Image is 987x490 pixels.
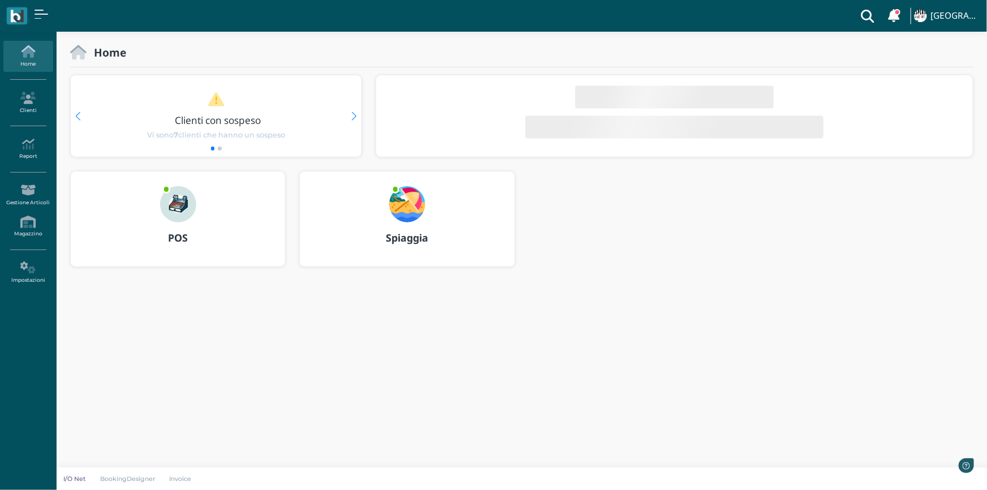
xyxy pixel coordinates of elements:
img: ... [389,186,425,222]
a: ... [GEOGRAPHIC_DATA] [912,2,980,29]
img: logo [10,10,23,23]
b: POS [168,231,188,244]
a: Clienti [3,87,53,118]
div: Next slide [352,112,357,121]
a: Impostazioni [3,257,53,288]
b: 7 [174,131,178,139]
a: Home [3,41,53,72]
a: Clienti con sospeso Vi sono7clienti che hanno un sospeso [92,92,340,140]
span: Vi sono clienti che hanno un sospeso [147,130,285,140]
img: ... [160,186,196,222]
div: Previous slide [75,112,80,121]
a: Magazzino [3,211,53,242]
a: ... Spiaggia [299,171,515,281]
b: Spiaggia [386,231,428,244]
a: ... POS [70,171,286,281]
img: ... [914,10,926,22]
iframe: Help widget launcher [907,455,977,480]
h2: Home [87,46,126,58]
a: Gestione Articoli [3,179,53,210]
div: 1 / 2 [71,75,361,157]
a: Report [3,134,53,165]
h4: [GEOGRAPHIC_DATA] [930,11,980,21]
h3: Clienti con sospeso [94,115,342,126]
